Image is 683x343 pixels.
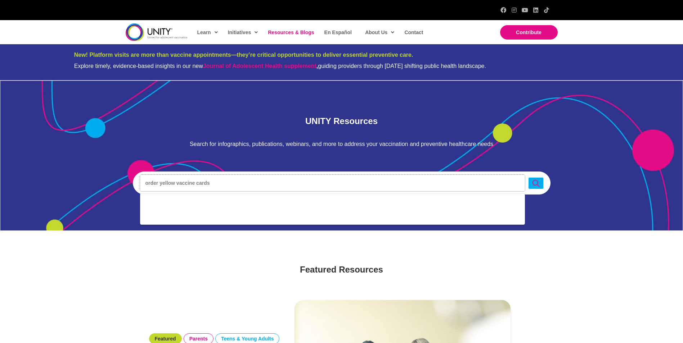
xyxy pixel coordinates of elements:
[264,24,317,41] a: Resources & Blogs
[126,23,188,41] img: unity-logo-dark
[268,29,314,35] span: Resources & Blogs
[361,24,397,41] a: About Us
[404,29,423,35] span: Contact
[522,7,528,13] a: YouTube
[544,7,549,13] a: TikTok
[401,24,426,41] a: Contact
[500,25,558,40] a: Contribute
[500,7,506,13] a: Facebook
[140,175,529,191] form: Search form
[516,29,542,35] span: Contribute
[228,27,258,38] span: Initiatives
[300,265,383,274] span: Featured Resources
[321,24,355,41] a: En Español
[74,52,413,58] span: New! Platform visits are more than vaccine appointments—they’re critical opportunities to deliver...
[74,63,609,69] div: Explore timely, evidence-based insights in our new guiding providers through [DATE] shifting publ...
[203,63,316,69] a: Journal of Adolescent Health supplement
[155,335,176,342] a: Featured
[365,27,394,38] span: About Us
[221,335,274,342] a: Teens & Young Adults
[305,116,378,126] span: UNITY Resources
[533,7,539,13] a: LinkedIn
[140,175,525,191] input: Search input
[133,141,551,148] p: Search for infographics, publications, webinars, and more to address your vaccination and prevent...
[511,7,517,13] a: Instagram
[197,27,218,38] span: Learn
[189,335,208,342] a: Parents
[146,199,519,210] p: Sorry, we couldn't find any posts. Please try a different search.
[324,29,352,35] span: En Español
[203,63,318,69] strong: ,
